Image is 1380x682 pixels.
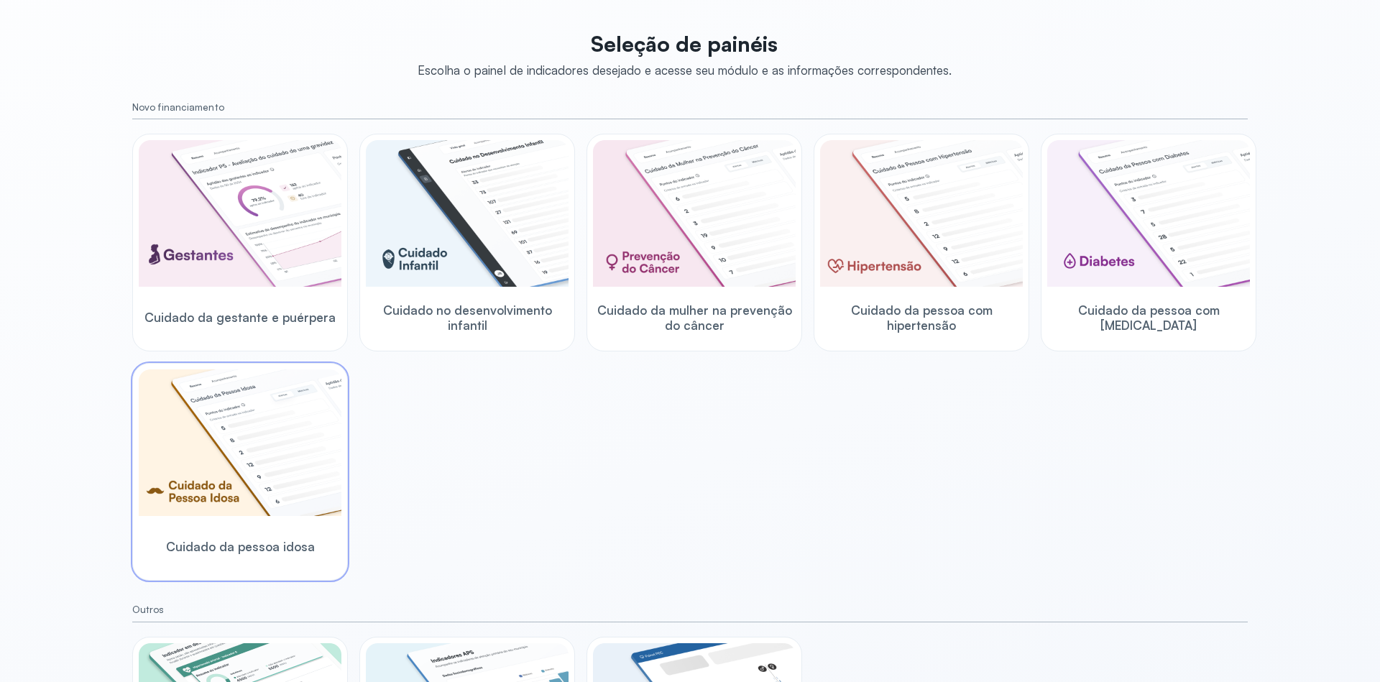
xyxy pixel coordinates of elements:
[366,303,569,333] span: Cuidado no desenvolvimento infantil
[139,140,341,287] img: pregnants.png
[418,63,952,78] div: Escolha o painel de indicadores desejado e acesse seu módulo e as informações correspondentes.
[820,303,1023,333] span: Cuidado da pessoa com hipertensão
[593,140,796,287] img: woman-cancer-prevention-care.png
[1047,303,1250,333] span: Cuidado da pessoa com [MEDICAL_DATA]
[144,310,336,325] span: Cuidado da gestante e puérpera
[166,539,315,554] span: Cuidado da pessoa idosa
[139,369,341,516] img: elderly.png
[820,140,1023,287] img: hypertension.png
[132,604,1248,616] small: Outros
[593,303,796,333] span: Cuidado da mulher na prevenção do câncer
[1047,140,1250,287] img: diabetics.png
[366,140,569,287] img: child-development.png
[132,101,1248,114] small: Novo financiamento
[418,31,952,57] p: Seleção de painéis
